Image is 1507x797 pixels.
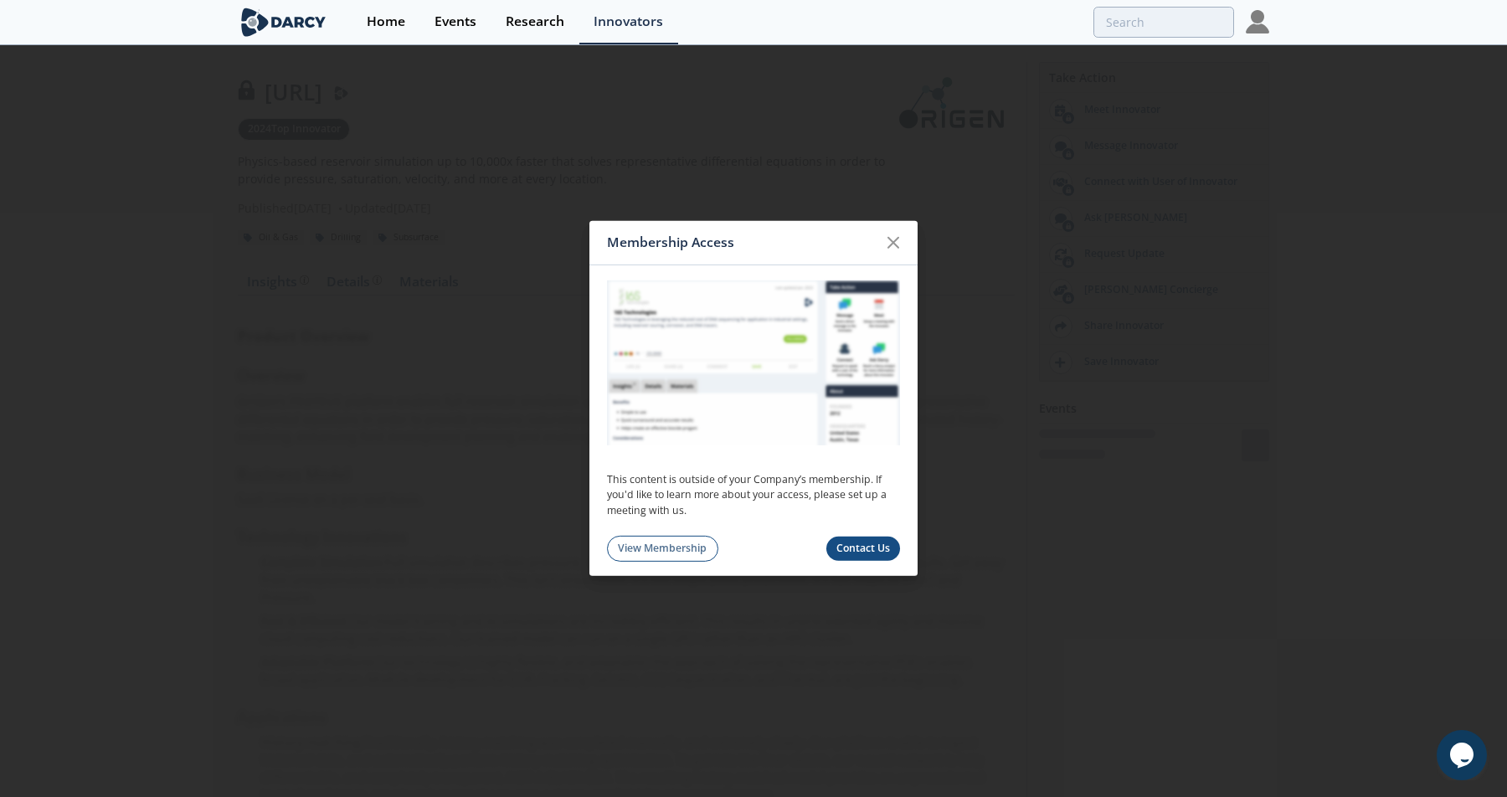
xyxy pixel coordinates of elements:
a: Contact Us [826,537,901,561]
iframe: chat widget [1437,730,1490,780]
div: Innovators [594,15,663,28]
img: Membership [607,280,900,445]
div: Events [435,15,476,28]
div: Research [506,15,564,28]
div: Home [367,15,405,28]
img: logo-wide.svg [238,8,329,37]
input: Advanced Search [1093,7,1234,38]
div: Membership Access [607,227,877,259]
p: This content is outside of your Company’s membership. If you'd like to learn more about your acce... [607,472,900,518]
img: Profile [1246,10,1269,33]
a: View Membership [607,536,718,562]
